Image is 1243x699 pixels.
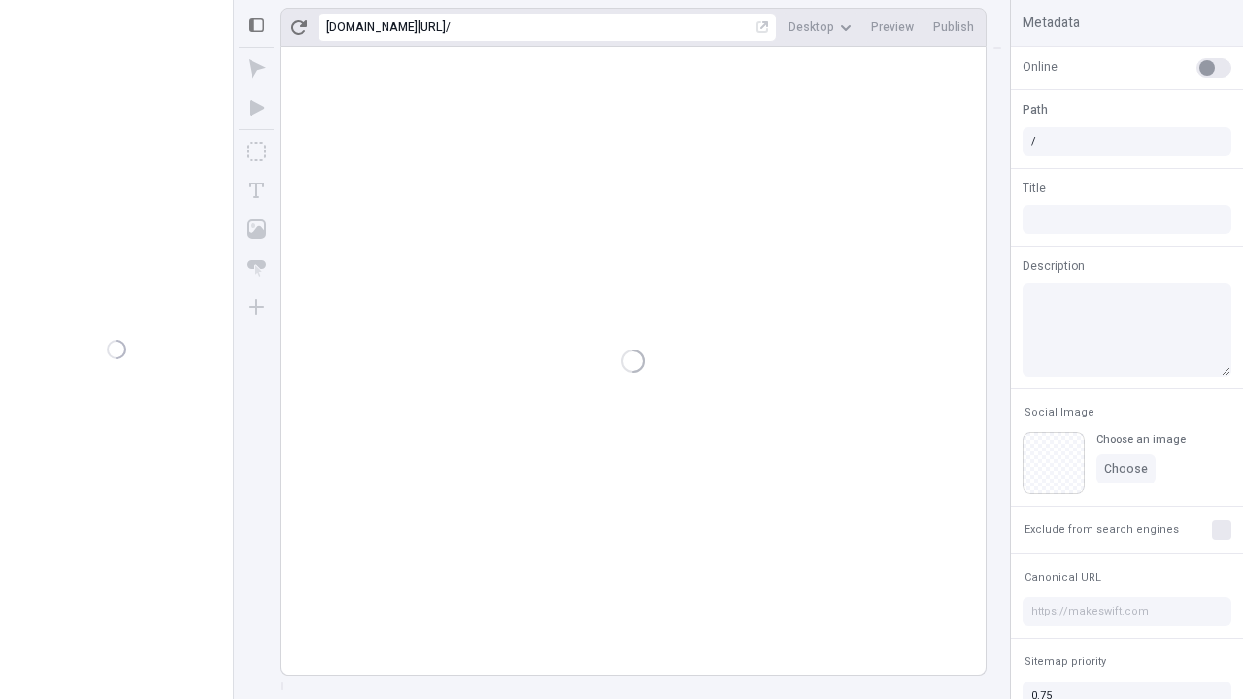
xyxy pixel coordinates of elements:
[239,173,274,208] button: Text
[239,250,274,285] button: Button
[1025,405,1094,419] span: Social Image
[1023,101,1048,118] span: Path
[1096,454,1156,483] button: Choose
[1025,654,1106,669] span: Sitemap priority
[1021,650,1110,674] button: Sitemap priority
[1023,597,1231,626] input: https://makeswift.com
[863,13,922,42] button: Preview
[1025,570,1101,584] span: Canonical URL
[789,19,834,35] span: Desktop
[1023,257,1085,275] span: Description
[239,134,274,169] button: Box
[1025,522,1179,537] span: Exclude from search engines
[1021,566,1105,589] button: Canonical URL
[1104,461,1148,477] span: Choose
[1021,401,1098,424] button: Social Image
[933,19,974,35] span: Publish
[781,13,859,42] button: Desktop
[925,13,982,42] button: Publish
[1023,58,1058,76] span: Online
[871,19,914,35] span: Preview
[1096,432,1186,447] div: Choose an image
[326,19,446,35] div: [URL][DOMAIN_NAME]
[446,19,451,35] div: /
[239,212,274,247] button: Image
[1023,180,1046,197] span: Title
[1021,518,1183,542] button: Exclude from search engines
